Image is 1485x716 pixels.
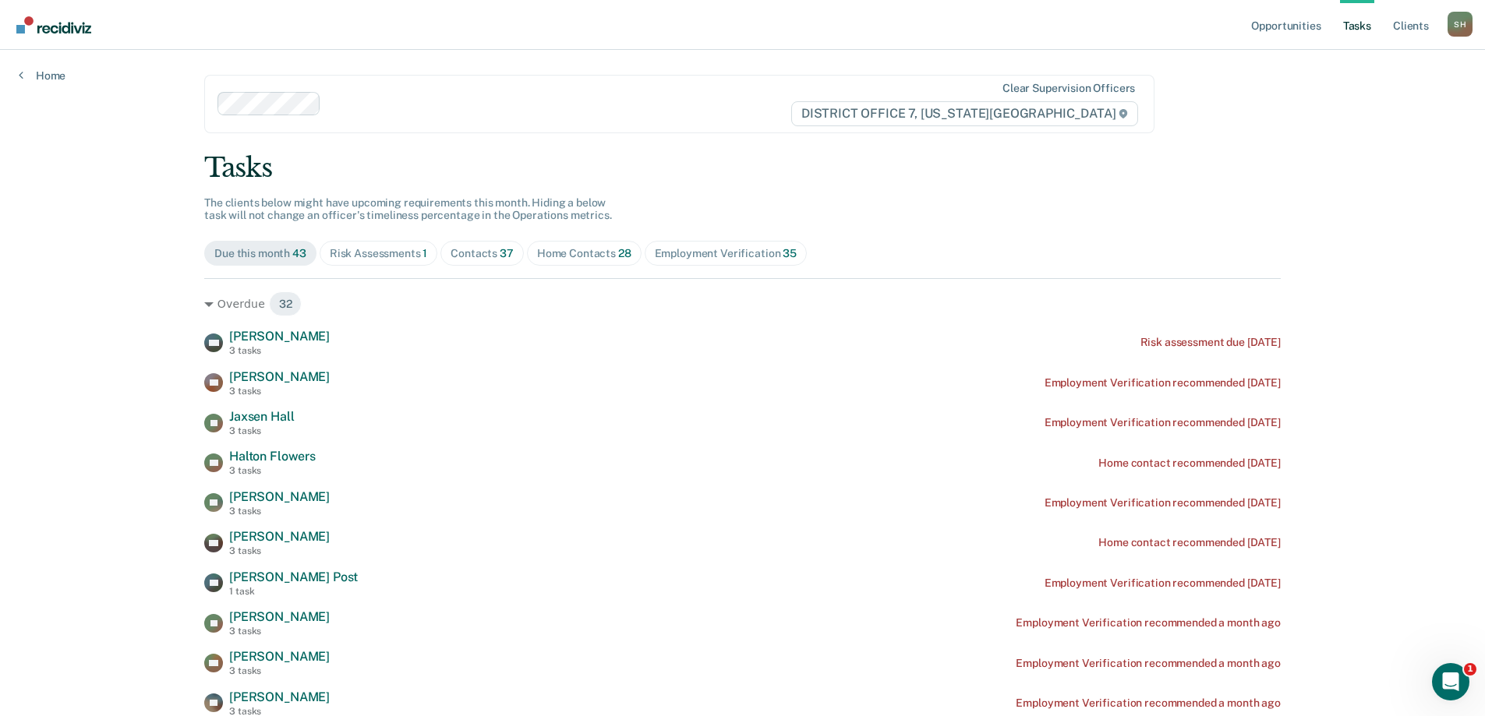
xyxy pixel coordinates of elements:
span: [PERSON_NAME] [229,329,330,344]
iframe: Intercom live chat [1432,663,1469,700]
span: [PERSON_NAME] [229,369,330,384]
span: 1 [423,247,427,259]
div: Home Contacts [537,247,631,260]
div: 3 tasks [229,345,330,356]
div: 1 task [229,586,358,597]
span: 37 [500,247,514,259]
span: [PERSON_NAME] [229,649,330,664]
div: Employment Verification recommended [DATE] [1045,577,1281,590]
div: Employment Verification recommended [DATE] [1045,496,1281,510]
div: 3 tasks [229,626,330,637]
span: 1 [1464,663,1476,675]
span: Jaxsen Hall [229,409,294,424]
div: Tasks [204,152,1281,184]
div: Employment Verification [655,247,797,260]
div: S H [1448,12,1473,37]
button: Profile dropdown button [1448,12,1473,37]
div: Contacts [451,247,514,260]
span: [PERSON_NAME] [229,609,330,624]
span: [PERSON_NAME] [229,489,330,504]
div: 3 tasks [229,425,294,436]
span: 35 [783,247,797,259]
div: Employment Verification recommended a month ago [1016,616,1280,630]
span: 43 [292,247,306,259]
span: [PERSON_NAME] [229,690,330,704]
span: [PERSON_NAME] [229,529,330,544]
div: Home contact recommended [DATE] [1098,536,1281,549]
div: Clear supervision officers [1002,82,1135,95]
div: Employment Verification recommended a month ago [1016,657,1280,670]
div: 3 tasks [229,665,330,676]
div: Home contact recommended [DATE] [1098,457,1281,470]
div: 3 tasks [229,506,330,517]
div: Employment Verification recommended [DATE] [1045,376,1281,390]
span: The clients below might have upcoming requirements this month. Hiding a below task will not chang... [204,196,612,222]
div: 3 tasks [229,465,316,476]
div: Employment Verification recommended [DATE] [1045,416,1281,429]
span: DISTRICT OFFICE 7, [US_STATE][GEOGRAPHIC_DATA] [791,101,1138,126]
div: 3 tasks [229,386,330,397]
span: [PERSON_NAME] Post [229,570,358,584]
span: 28 [618,247,631,259]
div: 3 tasks [229,545,330,556]
div: Employment Verification recommended a month ago [1016,697,1280,710]
div: Risk Assessments [330,247,428,260]
img: Recidiviz [16,16,91,34]
span: Halton Flowers [229,449,316,464]
div: Risk assessment due [DATE] [1140,336,1281,349]
div: Overdue 32 [204,291,1281,316]
div: Due this month [214,247,306,260]
span: 32 [269,291,302,316]
a: Home [19,69,65,83]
